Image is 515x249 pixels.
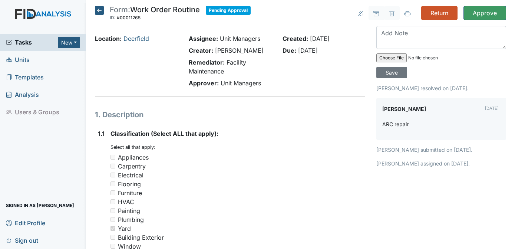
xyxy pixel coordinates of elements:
strong: Due: [283,47,296,54]
input: Painting [110,208,115,213]
input: Building Exterior [110,235,115,240]
div: Appliances [118,153,149,162]
div: Electrical [118,171,143,180]
div: Carpentry [118,162,146,171]
label: [PERSON_NAME] [382,104,426,114]
input: Return [421,6,458,20]
input: Flooring [110,181,115,186]
p: ARC repair [382,120,409,128]
small: Select all that apply: [110,144,155,150]
div: Building Exterior [118,233,164,242]
a: Tasks [6,38,58,47]
span: Templates [6,72,44,83]
a: Deerfield [123,35,149,42]
span: ID: [110,15,116,20]
div: Plumbing [118,215,144,224]
span: Unit Managers [220,35,260,42]
strong: Approver: [189,79,219,87]
span: Form: [110,5,130,14]
div: Furniture [118,189,142,197]
input: Save [376,67,407,78]
input: Furniture [110,190,115,195]
span: Pending Approval [206,6,251,15]
input: HVAC [110,199,115,204]
p: [PERSON_NAME] assigned on [DATE]. [376,160,506,167]
p: [PERSON_NAME] submitted on [DATE]. [376,146,506,154]
span: [PERSON_NAME] [215,47,264,54]
input: Window [110,244,115,249]
span: [DATE] [310,35,330,42]
div: Yard [118,224,131,233]
strong: Creator: [189,47,213,54]
span: Edit Profile [6,217,45,229]
span: Signed in as [PERSON_NAME] [6,200,74,211]
span: Classification (Select ALL that apply): [110,130,218,137]
div: Work Order Routine [110,6,200,22]
div: Flooring [118,180,141,189]
span: Analysis [6,89,39,101]
strong: Location: [95,35,122,42]
input: Appliances [110,155,115,160]
div: Painting [118,206,140,215]
input: Yard [110,226,115,231]
strong: Assignee: [189,35,218,42]
label: 1.1 [98,129,105,138]
span: Sign out [6,235,38,246]
small: [DATE] [485,106,499,111]
input: Electrical [110,173,115,177]
p: [PERSON_NAME] resolved on [DATE]. [376,84,506,92]
strong: Remediator: [189,59,225,66]
span: Units [6,54,30,66]
span: #00011265 [117,15,141,20]
div: HVAC [118,197,134,206]
span: Unit Managers [221,79,261,87]
input: Approve [463,6,506,20]
input: Carpentry [110,164,115,168]
input: Plumbing [110,217,115,222]
h1: 1. Description [95,109,366,120]
span: [DATE] [298,47,318,54]
button: New [58,37,80,48]
strong: Created: [283,35,308,42]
